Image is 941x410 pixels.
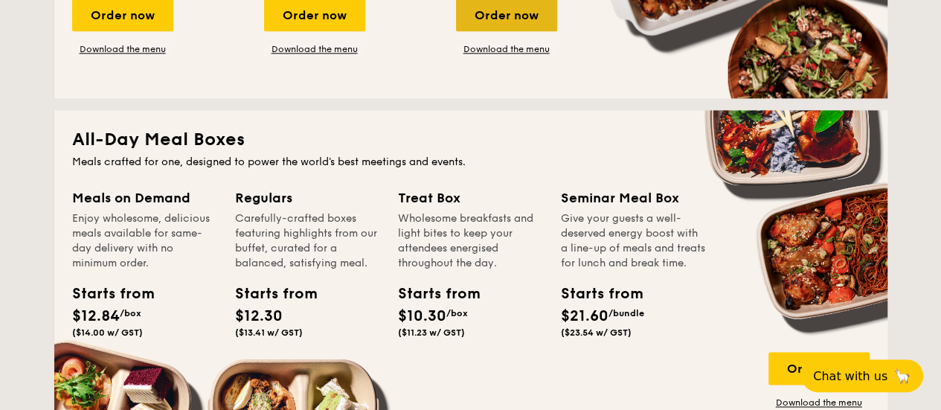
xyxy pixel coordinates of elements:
[561,283,628,305] div: Starts from
[72,211,217,271] div: Enjoy wholesome, delicious meals available for same-day delivery with no minimum order.
[398,188,543,208] div: Treat Box
[768,397,870,409] a: Download the menu
[72,307,120,325] span: $12.84
[72,128,870,152] h2: All-Day Meal Boxes
[608,308,644,318] span: /bundle
[120,308,141,318] span: /box
[72,283,139,305] div: Starts from
[235,307,283,325] span: $12.30
[264,43,365,55] a: Download the menu
[72,188,217,208] div: Meals on Demand
[398,211,543,271] div: Wholesome breakfasts and light bites to keep your attendees energised throughout the day.
[813,369,887,383] span: Chat with us
[561,327,632,338] span: ($23.54 w/ GST)
[893,368,911,385] span: 🦙
[801,359,923,392] button: Chat with us🦙
[561,188,706,208] div: Seminar Meal Box
[398,327,465,338] span: ($11.23 w/ GST)
[561,307,608,325] span: $21.60
[235,211,380,271] div: Carefully-crafted boxes featuring highlights from our buffet, curated for a balanced, satisfying ...
[561,211,706,271] div: Give your guests a well-deserved energy boost with a line-up of meals and treats for lunch and br...
[72,155,870,170] div: Meals crafted for one, designed to power the world's best meetings and events.
[456,43,557,55] a: Download the menu
[398,283,465,305] div: Starts from
[235,188,380,208] div: Regulars
[235,327,303,338] span: ($13.41 w/ GST)
[768,352,870,385] div: Order now
[398,307,446,325] span: $10.30
[72,43,173,55] a: Download the menu
[72,327,143,338] span: ($14.00 w/ GST)
[235,283,302,305] div: Starts from
[446,308,468,318] span: /box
